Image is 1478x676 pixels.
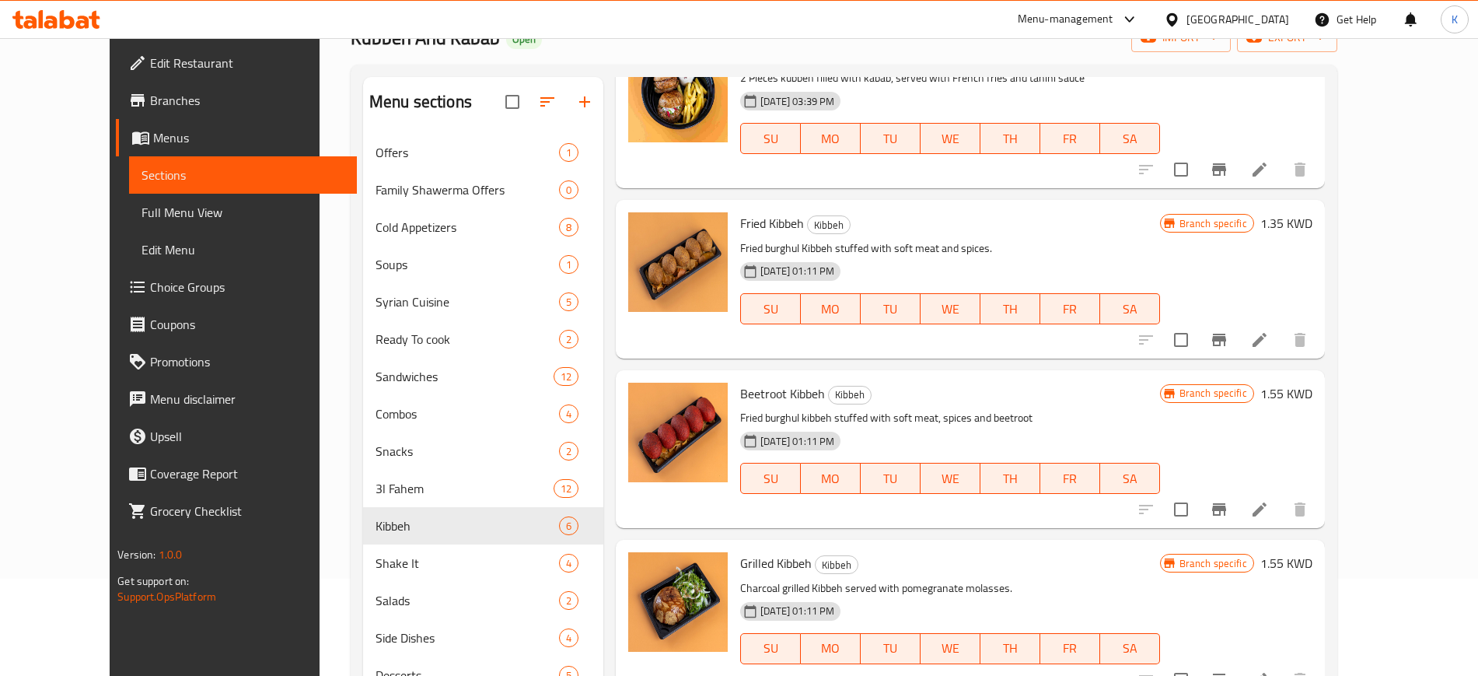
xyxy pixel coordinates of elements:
div: items [559,143,578,162]
span: Edit Restaurant [150,54,344,72]
button: delete [1281,151,1319,188]
span: SU [747,128,795,150]
span: Ready To cook [376,330,559,349]
button: MO [801,293,861,324]
span: SA [1106,298,1154,320]
div: 3l Fahem [376,479,554,498]
span: TU [867,468,914,490]
span: Syrian Cuisine [376,292,559,311]
span: Open [506,33,542,46]
a: Coverage Report [116,455,356,492]
button: SU [740,633,801,664]
div: Kibbeh [815,555,858,574]
button: TH [980,463,1040,494]
button: SA [1100,123,1160,154]
button: SA [1100,293,1160,324]
span: Offers [376,143,559,162]
span: 1 [560,257,578,272]
a: Choice Groups [116,268,356,306]
span: Kibbeh [816,556,858,574]
a: Upsell [116,418,356,455]
div: Ready To cook2 [363,320,603,358]
button: SU [740,293,801,324]
span: MO [807,637,854,660]
div: Kibbeh6 [363,507,603,545]
span: Get support on: [117,571,189,591]
span: 5 [560,295,578,310]
span: SU [747,637,795,660]
div: items [559,218,578,236]
span: Menus [153,128,344,147]
a: Support.OpsPlatform [117,587,216,607]
span: Snacks [376,442,559,461]
a: Edit menu item [1250,160,1269,179]
span: Side Dishes [376,629,559,647]
a: Edit menu item [1250,500,1269,519]
span: Cold Appetizers [376,218,559,236]
img: Grilled Kibbeh [628,552,728,652]
div: Menu-management [1018,10,1113,29]
button: delete [1281,491,1319,528]
button: MO [801,633,861,664]
span: 4 [560,631,578,646]
a: Menus [116,119,356,156]
span: 0 [560,183,578,198]
span: Select to update [1165,324,1197,356]
span: TH [987,468,1034,490]
span: TU [867,298,914,320]
span: import [1144,28,1218,47]
div: items [559,330,578,349]
span: 4 [560,407,578,422]
span: WE [927,468,974,490]
p: 2 Pieces kubbeh filled with kabab, served with French fries and tahini sauce [740,68,1159,88]
span: Soups [376,255,559,274]
div: Cold Appetizers8 [363,208,603,246]
div: Kibbeh [376,517,559,535]
div: items [559,180,578,199]
a: Grocery Checklist [116,492,356,530]
div: items [554,479,578,498]
div: items [559,591,578,610]
span: [DATE] 01:11 PM [754,434,840,449]
span: Upsell [150,427,344,446]
p: Fried burghul Kibbeh stuffed with soft meat and spices. [740,239,1159,258]
span: Sandwiches [376,367,554,386]
span: Select to update [1165,153,1197,186]
span: Fried Kibbeh [740,212,804,235]
span: Menu disclaimer [150,390,344,408]
span: Version: [117,545,155,565]
span: 6 [560,519,578,534]
div: Snacks2 [363,433,603,470]
span: Salads [376,591,559,610]
button: WE [921,633,980,664]
span: WE [927,637,974,660]
span: 2 [560,444,578,459]
div: items [559,629,578,647]
button: Branch-specific-item [1200,151,1238,188]
button: delete [1281,321,1319,359]
span: Sections [142,166,344,184]
button: FR [1040,293,1100,324]
div: Salads2 [363,582,603,619]
div: Shake It4 [363,545,603,582]
span: 8 [560,220,578,235]
button: Add section [566,83,603,121]
span: FR [1046,298,1094,320]
a: Full Menu View [129,194,356,231]
span: SU [747,298,795,320]
span: Grilled Kibbeh [740,552,812,575]
div: Sandwiches12 [363,358,603,395]
span: [DATE] 01:11 PM [754,264,840,278]
span: export [1249,28,1325,47]
span: 1 [560,145,578,160]
button: TU [861,123,921,154]
span: Family Shawerma Offers [376,180,559,199]
span: FR [1046,637,1094,660]
button: SU [740,463,801,494]
div: Soups1 [363,246,603,283]
img: Fried Kibbeh [628,212,728,312]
